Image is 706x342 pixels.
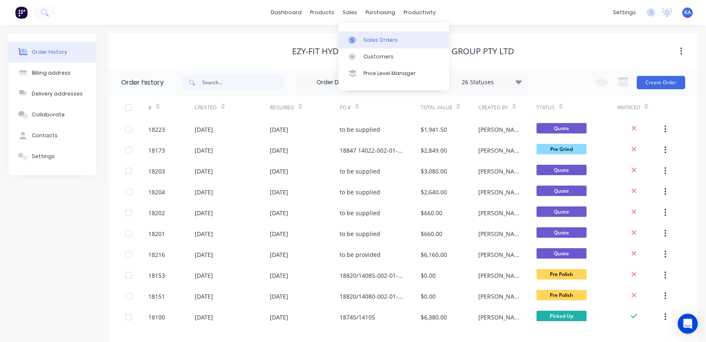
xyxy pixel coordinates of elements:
div: 18745/14105 [340,313,375,322]
div: # [148,96,195,119]
div: $0.00 [420,271,435,280]
div: Open Intercom Messenger [678,314,698,334]
div: Delivery addresses [32,90,83,98]
div: Customers [363,53,394,60]
div: $660.00 [420,229,442,238]
div: [PERSON_NAME] [478,188,520,196]
span: Picked Up [536,311,587,321]
div: $2,640.00 [420,188,447,196]
button: Create Order [637,76,685,89]
span: Quote [536,123,587,133]
div: $0.00 [420,292,435,301]
div: [DATE] [270,209,288,217]
div: Invoiced [617,104,640,111]
div: [PERSON_NAME] [478,250,520,259]
div: [DATE] [195,188,213,196]
div: 18847 14022-002-01-0001 Ref Q10288 [340,146,404,155]
div: [DATE] [195,146,213,155]
div: # [148,104,152,111]
div: [DATE] [270,229,288,238]
div: sales [338,6,361,19]
div: Settings [32,153,55,160]
div: $6,380.00 [420,313,447,322]
div: to be supplied [340,209,380,217]
div: $3,080.00 [420,167,447,176]
div: [DATE] [270,125,288,134]
div: Created By [478,96,536,119]
div: [DATE] [270,250,288,259]
div: 18820/14080-002-01-0001 [340,292,404,301]
div: Status [536,96,617,119]
div: 18153 [148,271,165,280]
a: Customers [338,48,449,65]
div: $660.00 [420,209,442,217]
div: settings [609,6,640,19]
span: KA [684,9,691,16]
div: [PERSON_NAME] [478,125,520,134]
div: to be supplied [340,167,380,176]
div: 18201 [148,229,165,238]
div: [PERSON_NAME] [478,271,520,280]
a: Price Level Manager [338,65,449,82]
input: Search... [202,74,285,91]
div: to be supplied [340,125,380,134]
div: [PERSON_NAME] [478,229,520,238]
div: Order history [32,48,67,56]
div: products [306,6,338,19]
div: [DATE] [195,229,213,238]
div: PO # [340,96,421,119]
button: Contacts [8,125,96,146]
div: Total Value [420,104,452,111]
div: [PERSON_NAME] [478,146,520,155]
div: Created By [478,104,508,111]
div: productivity [399,6,440,19]
div: [DATE] [270,313,288,322]
div: [PERSON_NAME] [478,209,520,217]
div: [DATE] [195,250,213,259]
span: Quote [536,227,587,238]
span: Pre Grind [536,144,587,154]
div: [DATE] [195,125,213,134]
button: Order history [8,42,96,63]
div: [DATE] [270,167,288,176]
div: Created [195,96,270,119]
div: 18100 [148,313,165,322]
div: 18223 [148,125,165,134]
div: 18202 [148,209,165,217]
div: Status [536,104,555,111]
div: 18216 [148,250,165,259]
button: Billing address [8,63,96,83]
div: Invoiced [617,96,663,119]
div: Required [270,104,294,111]
div: Billing address [32,69,71,77]
div: PO # [340,104,351,111]
div: Contacts [32,132,58,139]
div: purchasing [361,6,399,19]
div: Collaborate [32,111,65,118]
div: [DATE] [270,292,288,301]
span: Pre Polish [536,269,587,279]
div: [DATE] [195,292,213,301]
button: Collaborate [8,104,96,125]
span: Quote [536,248,587,259]
div: 18203 [148,167,165,176]
div: Required [270,96,339,119]
button: Settings [8,146,96,167]
span: Pre Polish [536,290,587,300]
div: 18820/14085-002-01-0001 [340,271,404,280]
div: Order history [121,78,164,88]
a: Sales Orders [338,31,449,48]
div: Ezy-Fit Hydraulics and Engineering Group Pty Ltd [292,46,514,56]
div: $2,849.00 [420,146,447,155]
a: dashboard [267,6,306,19]
div: Sales Orders [363,36,398,44]
div: Total Value [420,96,478,119]
div: [DATE] [195,167,213,176]
div: [PERSON_NAME] [478,292,520,301]
div: 18151 [148,292,165,301]
input: Order Date [298,76,368,89]
div: [PERSON_NAME] [478,313,520,322]
div: [DATE] [270,188,288,196]
div: Created [195,104,217,111]
div: [DATE] [195,271,213,280]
